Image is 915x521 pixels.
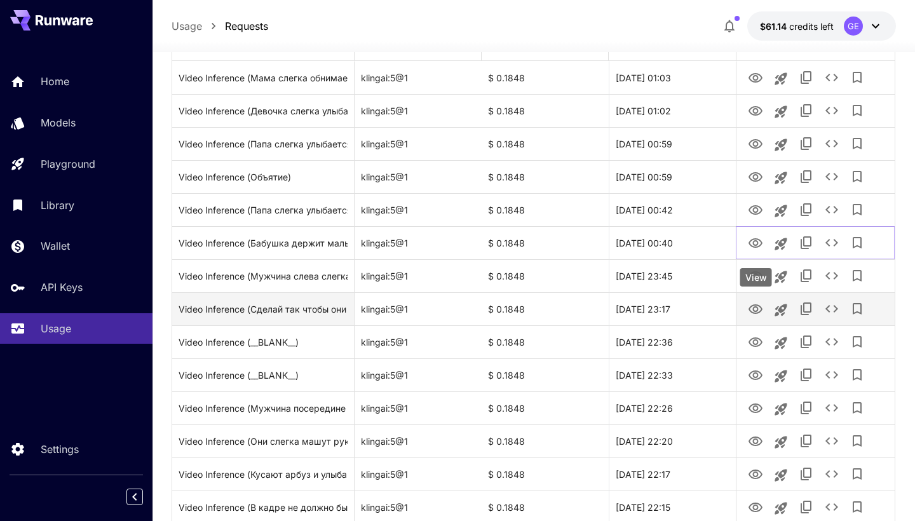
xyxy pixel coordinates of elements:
[844,296,870,321] button: Add to library
[609,94,736,127] div: 03 Oct, 2025 01:02
[819,296,844,321] button: See details
[844,164,870,189] button: Add to library
[41,238,70,254] p: Wallet
[482,457,609,491] div: $ 0.1848
[126,489,143,505] button: Collapse sidebar
[794,362,819,388] button: Copy TaskUUID
[482,391,609,424] div: $ 0.1848
[743,295,768,321] button: View
[355,457,482,491] div: klingai:5@1
[794,164,819,189] button: Copy TaskUUID
[609,160,736,193] div: 03 Oct, 2025 00:59
[794,461,819,487] button: Copy TaskUUID
[136,485,152,508] div: Collapse sidebar
[355,127,482,160] div: klingai:5@1
[179,161,348,193] div: Click to copy prompt
[819,131,844,156] button: See details
[225,18,268,34] a: Requests
[355,94,482,127] div: klingai:5@1
[794,329,819,355] button: Copy TaskUUID
[794,65,819,90] button: Copy TaskUUID
[743,64,768,90] button: View
[844,395,870,421] button: Add to library
[482,61,609,94] div: $ 0.1848
[355,160,482,193] div: klingai:5@1
[179,95,348,127] div: Click to copy prompt
[747,11,896,41] button: $61.1404GE
[172,18,202,34] a: Usage
[609,424,736,457] div: 02 Oct, 2025 22:20
[768,165,794,191] button: Launch in playground
[819,98,844,123] button: See details
[844,428,870,454] button: Add to library
[355,292,482,325] div: klingai:5@1
[355,424,482,457] div: klingai:5@1
[819,329,844,355] button: See details
[609,292,736,325] div: 02 Oct, 2025 23:17
[819,362,844,388] button: See details
[41,115,76,130] p: Models
[743,262,768,288] button: View
[743,362,768,388] button: View
[819,197,844,222] button: See details
[172,18,268,34] nav: breadcrumb
[768,132,794,158] button: Launch in playground
[819,461,844,487] button: See details
[743,97,768,123] button: View
[768,198,794,224] button: Launch in playground
[768,396,794,422] button: Launch in playground
[41,280,83,295] p: API Keys
[482,259,609,292] div: $ 0.1848
[355,61,482,94] div: klingai:5@1
[609,325,736,358] div: 02 Oct, 2025 22:36
[844,98,870,123] button: Add to library
[179,227,348,259] div: Click to copy prompt
[179,359,348,391] div: Click to copy prompt
[768,66,794,91] button: Launch in playground
[355,226,482,259] div: klingai:5@1
[743,428,768,454] button: View
[819,164,844,189] button: See details
[844,329,870,355] button: Add to library
[819,494,844,520] button: See details
[355,259,482,292] div: klingai:5@1
[609,391,736,424] div: 02 Oct, 2025 22:26
[844,131,870,156] button: Add to library
[743,229,768,255] button: View
[768,231,794,257] button: Launch in playground
[609,226,736,259] div: 03 Oct, 2025 00:40
[482,193,609,226] div: $ 0.1848
[41,156,95,172] p: Playground
[41,442,79,457] p: Settings
[482,424,609,457] div: $ 0.1848
[794,263,819,288] button: Copy TaskUUID
[819,395,844,421] button: See details
[794,296,819,321] button: Copy TaskUUID
[819,428,844,454] button: See details
[760,20,834,33] div: $61.1404
[179,425,348,457] div: Click to copy prompt
[844,461,870,487] button: Add to library
[179,293,348,325] div: Click to copy prompt
[179,194,348,226] div: Click to copy prompt
[743,196,768,222] button: View
[789,21,834,32] span: credits left
[179,392,348,424] div: Click to copy prompt
[819,263,844,288] button: See details
[482,226,609,259] div: $ 0.1848
[844,230,870,255] button: Add to library
[743,494,768,520] button: View
[179,326,348,358] div: Click to copy prompt
[760,21,789,32] span: $61.14
[768,430,794,455] button: Launch in playground
[179,128,348,160] div: Click to copy prompt
[609,457,736,491] div: 02 Oct, 2025 22:17
[768,297,794,323] button: Launch in playground
[740,268,772,287] div: View
[609,127,736,160] div: 03 Oct, 2025 00:59
[743,461,768,487] button: View
[768,264,794,290] button: Launch in playground
[609,193,736,226] div: 03 Oct, 2025 00:42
